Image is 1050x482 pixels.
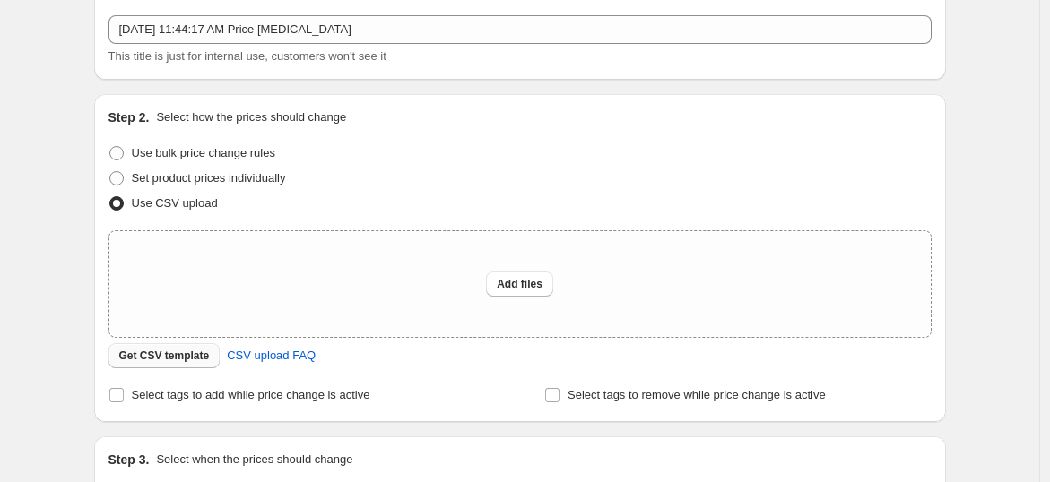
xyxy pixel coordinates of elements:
[497,277,542,291] span: Add files
[132,146,275,159] span: Use bulk price change rules
[119,349,210,363] span: Get CSV template
[156,108,346,126] p: Select how the prices should change
[108,108,150,126] h2: Step 2.
[108,451,150,469] h2: Step 3.
[132,196,218,210] span: Use CSV upload
[156,451,352,469] p: Select when the prices should change
[227,347,316,365] span: CSV upload FAQ
[132,171,286,185] span: Set product prices individually
[108,49,386,63] span: This title is just for internal use, customers won't see it
[216,341,326,370] a: CSV upload FAQ
[132,388,370,401] span: Select tags to add while price change is active
[486,271,553,297] button: Add files
[108,343,221,368] button: Get CSV template
[108,15,932,44] input: 30% off holiday sale
[568,388,826,401] span: Select tags to remove while price change is active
